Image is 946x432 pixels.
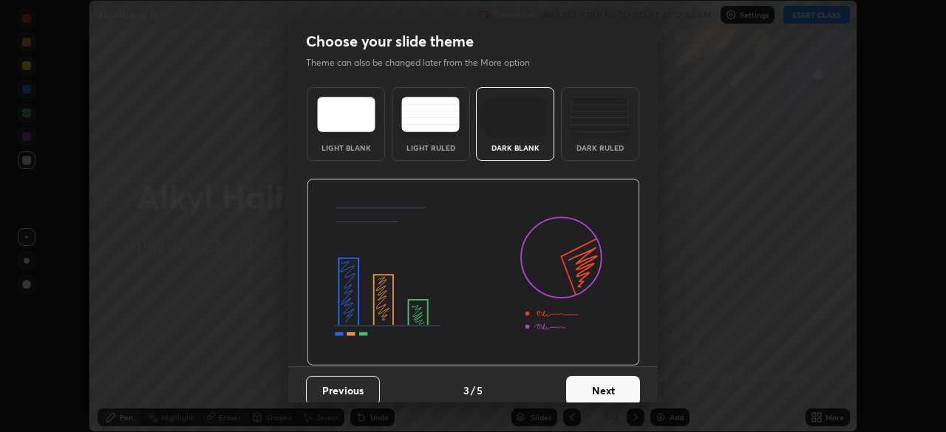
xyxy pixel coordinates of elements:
div: Dark Blank [486,144,545,151]
div: Light Ruled [401,144,460,151]
div: Light Blank [316,144,375,151]
img: darkRuledTheme.de295e13.svg [571,97,629,132]
h2: Choose your slide theme [306,32,474,51]
h4: / [471,383,475,398]
button: Next [566,376,640,405]
p: Theme can also be changed later from the More option [306,56,545,69]
img: lightRuledTheme.5fabf969.svg [401,97,460,132]
img: lightTheme.e5ed3b09.svg [317,97,375,132]
h4: 5 [477,383,483,398]
div: Dark Ruled [571,144,630,151]
img: darkTheme.f0cc69e5.svg [486,97,545,132]
img: darkThemeBanner.d06ce4a2.svg [307,179,640,366]
button: Previous [306,376,380,405]
h4: 3 [463,383,469,398]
